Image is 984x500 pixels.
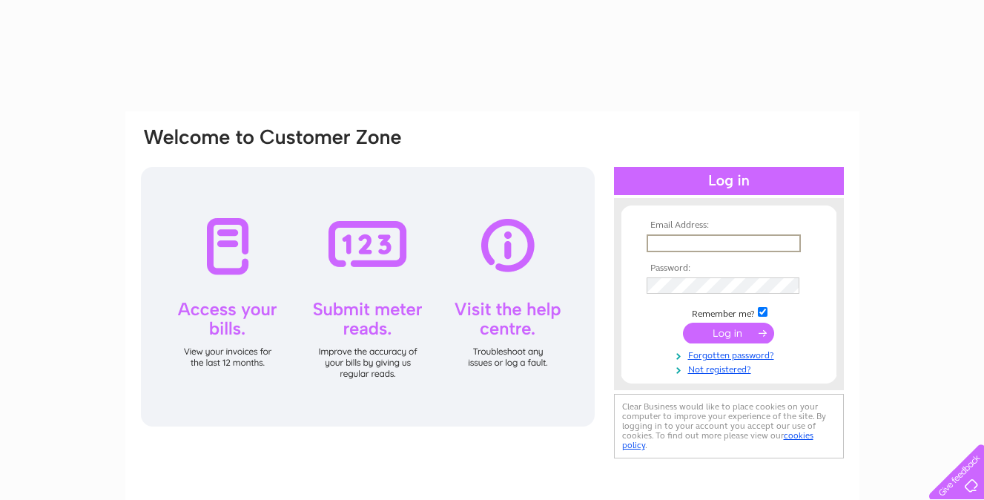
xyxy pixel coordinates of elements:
[643,305,815,320] td: Remember me?
[643,263,815,274] th: Password:
[683,323,774,343] input: Submit
[614,394,844,458] div: Clear Business would like to place cookies on your computer to improve your experience of the sit...
[643,220,815,231] th: Email Address:
[647,361,815,375] a: Not registered?
[647,347,815,361] a: Forgotten password?
[622,430,813,450] a: cookies policy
